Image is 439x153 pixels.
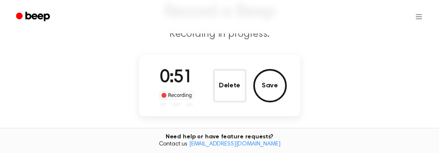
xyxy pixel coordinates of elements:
[159,91,194,99] div: Recording
[10,9,57,25] a: Beep
[189,141,281,147] a: [EMAIL_ADDRESS][DOMAIN_NAME]
[160,69,193,87] span: 0:51
[213,69,247,102] button: Delete Audio Record
[59,28,381,41] p: Recording in progress.
[409,7,429,27] button: Open menu
[5,141,434,148] span: Contact us
[253,69,287,102] button: Save Audio Record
